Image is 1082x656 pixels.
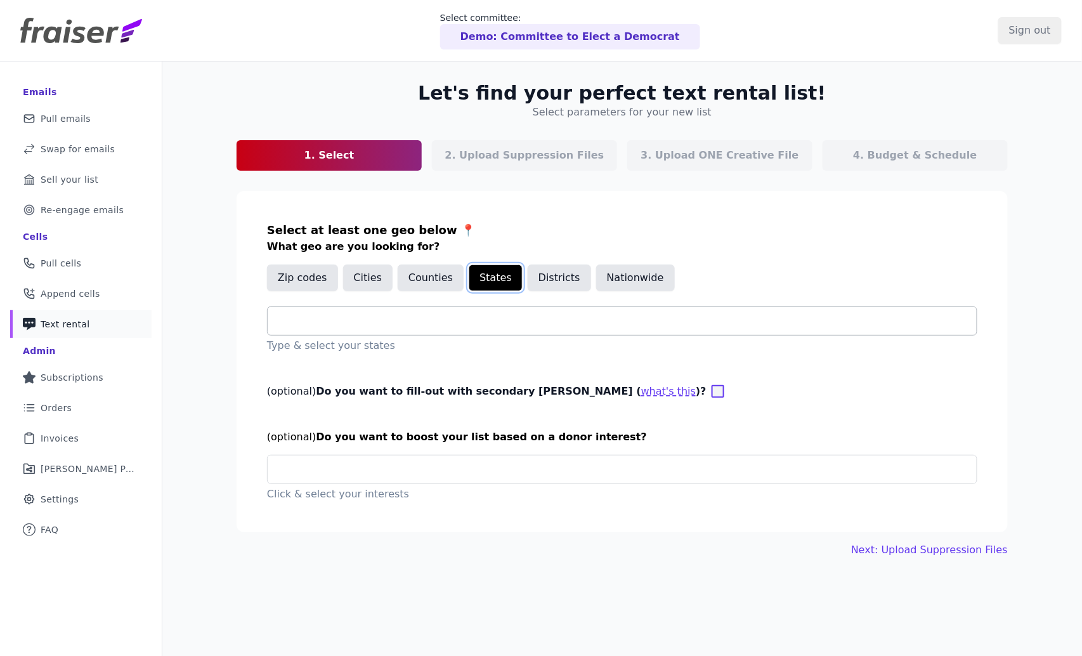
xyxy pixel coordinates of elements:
p: 4. Budget & Schedule [853,148,977,163]
button: States [469,265,523,291]
button: Nationwide [596,265,675,291]
a: Select committee: Demo: Committee to Elect a Democrat [440,11,700,49]
span: Swap for emails [41,143,115,155]
p: Click & select your interests [267,487,977,502]
span: Append cells [41,287,100,300]
button: Districts [528,265,591,291]
img: Fraiser Logo [20,18,142,43]
span: Text rental [41,318,90,331]
a: Re-engage emails [10,196,152,224]
span: FAQ [41,523,58,536]
button: Next: Upload Suppression Files [851,542,1008,558]
span: Subscriptions [41,371,103,384]
p: Demo: Committee to Elect a Democrat [460,29,680,44]
a: Pull cells [10,249,152,277]
span: (optional) [267,431,316,443]
span: (optional) [267,385,316,397]
span: Settings [41,493,79,506]
a: Text rental [10,310,152,338]
a: Sell your list [10,166,152,194]
div: Cells [23,230,48,243]
a: Invoices [10,424,152,452]
span: Sell your list [41,173,98,186]
input: Sign out [998,17,1062,44]
a: Orders [10,394,152,422]
a: Pull emails [10,105,152,133]
span: Select at least one geo below 📍 [267,223,475,237]
h4: Select parameters for your new list [533,105,712,120]
p: Type & select your states [267,338,977,353]
span: Re-engage emails [41,204,124,216]
button: Counties [398,265,464,291]
div: Emails [23,86,57,98]
p: 1. Select [304,148,355,163]
a: Append cells [10,280,152,308]
p: Select committee: [440,11,700,24]
p: 2. Upload Suppression Files [445,148,604,163]
div: Admin [23,344,56,357]
span: [PERSON_NAME] Performance [41,462,136,475]
span: Orders [41,402,72,414]
a: Swap for emails [10,135,152,163]
span: Do you want to fill-out with secondary [PERSON_NAME] ( )? [316,385,707,397]
button: Zip codes [267,265,338,291]
a: FAQ [10,516,152,544]
span: Do you want to boost your list based on a donor interest? [316,431,647,443]
span: Invoices [41,432,79,445]
a: Subscriptions [10,364,152,391]
h3: What geo are you looking for? [267,239,977,254]
a: Settings [10,485,152,513]
h2: Let's find your perfect text rental list! [418,82,826,105]
button: (optional)Do you want to fill-out with secondary [PERSON_NAME] ()? [641,384,696,399]
a: 1. Select [237,140,422,171]
a: [PERSON_NAME] Performance [10,455,152,483]
p: 3. Upload ONE Creative File [641,148,798,163]
span: Pull emails [41,112,91,125]
button: Cities [343,265,393,291]
span: Pull cells [41,257,81,270]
